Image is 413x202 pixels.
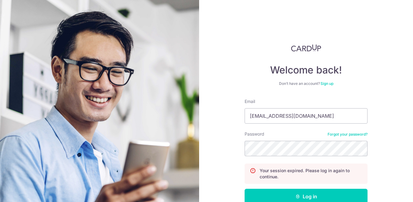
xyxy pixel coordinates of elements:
input: Enter your Email [245,108,368,124]
h4: Welcome back! [245,64,368,76]
label: Email [245,98,255,105]
p: Your session expired. Please log in again to continue. [260,168,362,180]
div: Don’t have an account? [245,81,368,86]
img: CardUp Logo [291,44,321,52]
label: Password [245,131,264,137]
a: Forgot your password? [328,132,368,137]
a: Sign up [321,81,333,86]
